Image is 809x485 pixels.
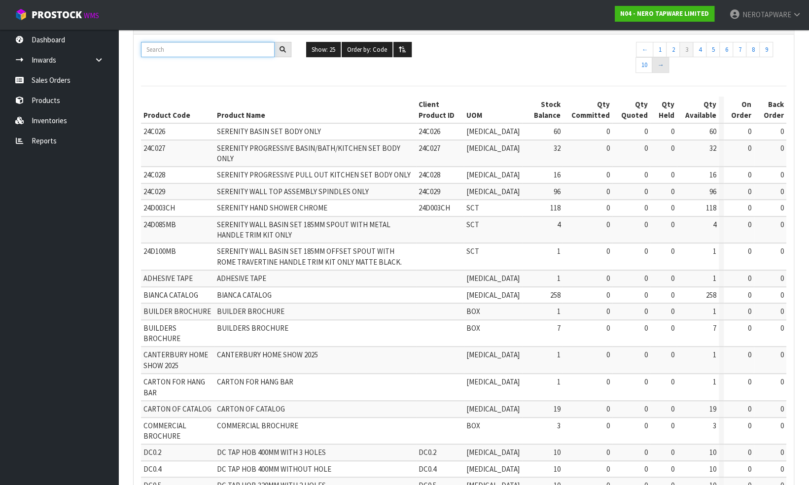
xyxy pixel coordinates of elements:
[780,170,784,179] span: 0
[644,127,647,136] span: 0
[644,220,647,229] span: 0
[553,187,560,196] span: 96
[780,404,784,414] span: 0
[143,127,165,136] span: 24C026
[706,42,720,58] a: 5
[557,421,560,430] span: 3
[780,377,784,386] span: 0
[466,307,480,316] span: BOX
[709,404,716,414] span: 19
[713,307,716,316] span: 1
[466,127,520,136] span: [MEDICAL_DATA]
[671,421,674,430] span: 0
[464,97,522,123] th: UOM
[217,307,284,316] span: BUILDER BROCHURE
[748,274,751,283] span: 0
[306,42,341,58] button: Show: 25
[644,290,647,300] span: 0
[733,42,746,58] a: 7
[466,220,479,229] span: SCT
[143,274,193,283] span: ADHESIVE TAPE
[780,220,784,229] span: 0
[742,10,791,19] span: NEROTAPWARE
[780,246,784,256] span: 0
[217,377,293,386] span: CARTON FOR HANG BAR
[748,127,751,136] span: 0
[709,127,716,136] span: 60
[644,350,647,359] span: 0
[644,143,647,153] span: 0
[713,220,716,229] span: 4
[709,143,716,153] span: 32
[709,170,716,179] span: 16
[217,290,272,300] span: BIANCA CATALOG
[606,323,610,333] span: 0
[671,350,674,359] span: 0
[653,42,667,58] a: 1
[217,187,369,196] span: SERENITY WALL TOP ASSEMBLY SPINDLES ONLY
[671,127,674,136] span: 0
[780,127,784,136] span: 0
[606,448,610,457] span: 0
[143,143,165,153] span: 24C027
[644,421,647,430] span: 0
[644,404,647,414] span: 0
[419,127,440,136] span: 24C026
[748,404,751,414] span: 0
[606,404,610,414] span: 0
[748,203,751,212] span: 0
[143,323,180,343] span: BUILDERS BROCHURE
[419,170,440,179] span: 24C028
[606,350,610,359] span: 0
[606,377,610,386] span: 0
[143,220,176,229] span: 24D085MB
[466,203,479,212] span: SCT
[466,404,520,414] span: [MEDICAL_DATA]
[606,203,610,212] span: 0
[606,246,610,256] span: 0
[780,203,784,212] span: 0
[671,274,674,283] span: 0
[143,307,211,316] span: BUILDER BROCHURE
[644,246,647,256] span: 0
[677,97,719,123] th: Qty Available
[671,448,674,457] span: 0
[550,203,560,212] span: 118
[214,97,416,123] th: Product Name
[780,421,784,430] span: 0
[780,307,784,316] span: 0
[780,323,784,333] span: 0
[748,350,751,359] span: 0
[780,464,784,474] span: 0
[713,323,716,333] span: 7
[217,246,402,266] span: SERENITY WALL BASIN SET 185MM OFFSET SPOUT WITH ROME TRAVERTINE HANDLE TRIM KIT ONLY MATTE BLACK.
[693,42,706,58] a: 4
[644,170,647,179] span: 0
[671,170,674,179] span: 0
[466,323,480,333] span: BOX
[416,97,464,123] th: Client Product ID
[780,350,784,359] span: 0
[557,274,560,283] span: 1
[709,464,716,474] span: 10
[553,448,560,457] span: 10
[419,187,440,196] span: 24C029
[713,421,716,430] span: 3
[644,323,647,333] span: 0
[671,290,674,300] span: 0
[746,42,760,58] a: 8
[466,274,520,283] span: [MEDICAL_DATA]
[713,246,716,256] span: 1
[553,143,560,153] span: 32
[217,143,400,163] span: SERENITY PROGRESSIVE BASIN/BATH/KITCHEN SET BODY ONLY
[15,8,27,21] img: cube-alt.png
[143,290,198,300] span: BIANCA CATALOG
[563,97,612,123] th: Qty Committed
[652,57,669,73] a: →
[217,127,321,136] span: SERENITY BASIN SET BODY ONLY
[217,464,331,474] span: DC TAP HOB 400MM WITHOUT HOLE
[644,203,647,212] span: 0
[143,170,165,179] span: 24C028
[644,464,647,474] span: 0
[650,97,676,123] th: Qty Held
